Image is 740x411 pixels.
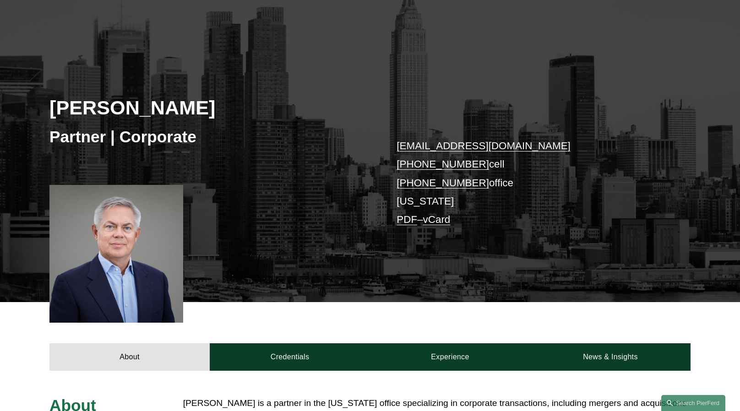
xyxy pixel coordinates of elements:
a: [EMAIL_ADDRESS][DOMAIN_NAME] [397,140,570,151]
a: Experience [370,343,530,371]
a: Credentials [210,343,370,371]
a: [PHONE_NUMBER] [397,177,489,189]
h3: Partner | Corporate [49,127,370,147]
a: About [49,343,210,371]
p: cell office [US_STATE] – [397,137,664,229]
a: [PHONE_NUMBER] [397,158,489,170]
h2: [PERSON_NAME] [49,96,370,119]
a: News & Insights [530,343,691,371]
a: PDF [397,214,417,225]
a: vCard [423,214,451,225]
a: Search this site [661,395,725,411]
